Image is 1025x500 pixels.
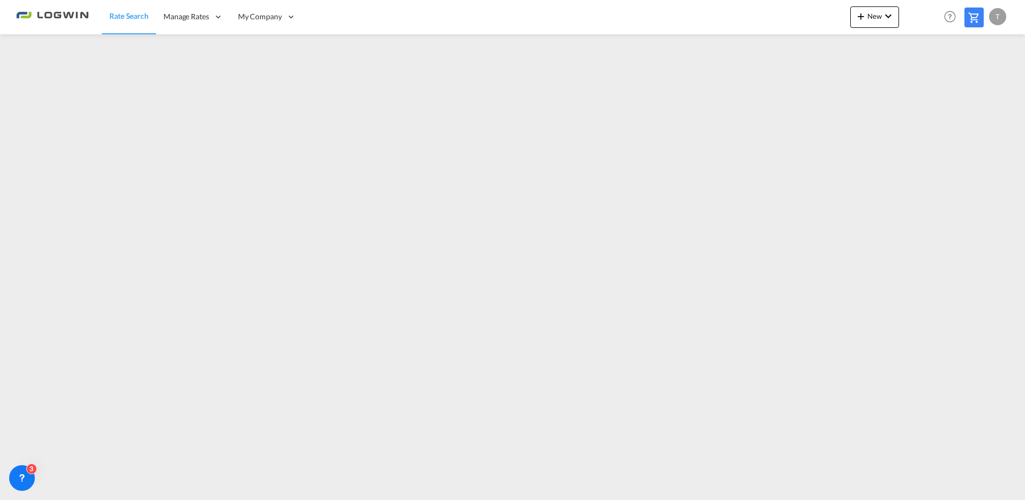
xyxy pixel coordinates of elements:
[989,8,1006,25] div: T
[855,10,867,23] md-icon: icon-plus 400-fg
[164,11,209,22] span: Manage Rates
[16,5,88,29] img: 2761ae10d95411efa20a1f5e0282d2d7.png
[941,8,959,26] span: Help
[855,12,895,20] span: New
[109,11,148,20] span: Rate Search
[238,11,282,22] span: My Company
[941,8,964,27] div: Help
[882,10,895,23] md-icon: icon-chevron-down
[850,6,899,28] button: icon-plus 400-fgNewicon-chevron-down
